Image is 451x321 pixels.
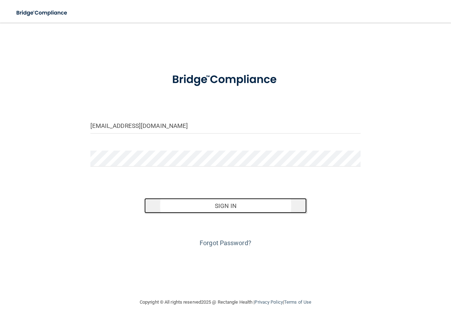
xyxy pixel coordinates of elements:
[90,118,361,134] input: Email
[255,299,283,305] a: Privacy Policy
[11,6,74,20] img: bridge_compliance_login_screen.278c3ca4.svg
[144,198,307,214] button: Sign In
[96,291,355,314] div: Copyright © All rights reserved 2025 @ Rectangle Health | |
[200,239,251,247] a: Forgot Password?
[161,65,290,94] img: bridge_compliance_login_screen.278c3ca4.svg
[284,299,311,305] a: Terms of Use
